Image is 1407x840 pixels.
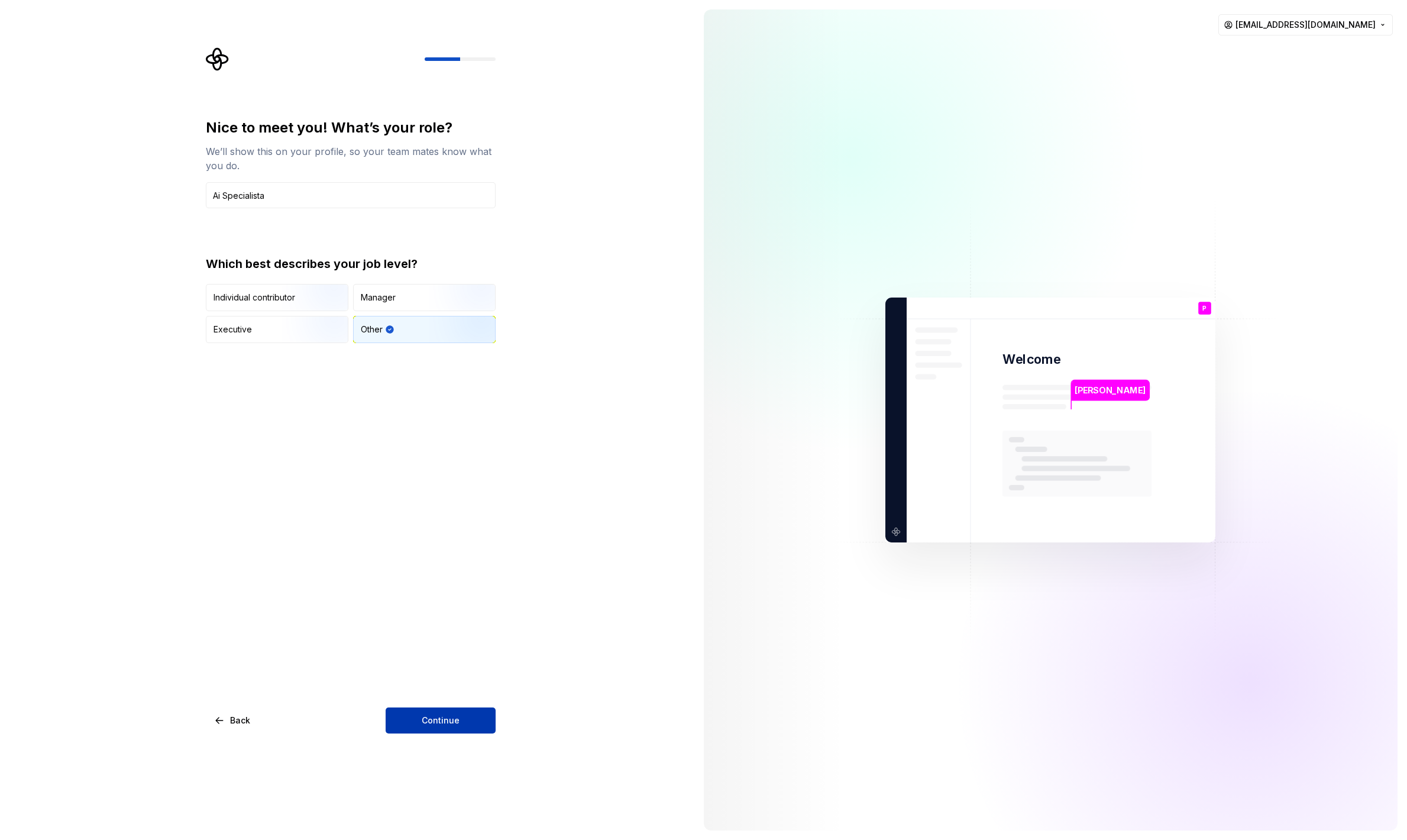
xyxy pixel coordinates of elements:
[361,292,396,303] div: Manager
[422,715,460,726] span: Continue
[206,118,496,137] div: Nice to meet you! What’s your role?
[230,715,250,726] span: Back
[206,47,229,71] svg: Supernova Logo
[206,144,496,173] div: We’ll show this on your profile, so your team mates know what you do.
[361,324,383,335] div: Other
[1218,14,1393,35] button: [EMAIL_ADDRESS][DOMAIN_NAME]
[214,292,295,303] div: Individual contributor
[214,324,252,335] div: Executive
[206,182,496,208] input: Job title
[386,707,496,734] button: Continue
[206,256,496,272] div: Which best describes your job level?
[1002,351,1060,368] p: Welcome
[1075,384,1146,397] p: [PERSON_NAME]
[1203,305,1207,312] p: P
[206,707,260,734] button: Back
[1235,19,1376,31] span: [EMAIL_ADDRESS][DOMAIN_NAME]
